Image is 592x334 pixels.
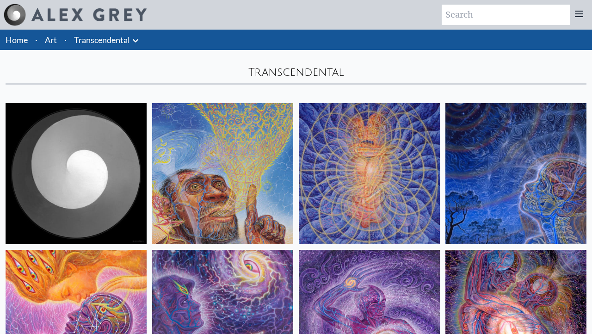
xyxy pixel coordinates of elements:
a: Home [6,35,28,45]
div: Transcendental [6,65,586,80]
a: Art [45,33,57,46]
input: Search [442,5,570,25]
li: · [61,30,70,50]
a: Transcendental [74,33,130,46]
img: Polar Unity Spiral, 1975, Alex Grey [6,103,147,244]
li: · [31,30,41,50]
